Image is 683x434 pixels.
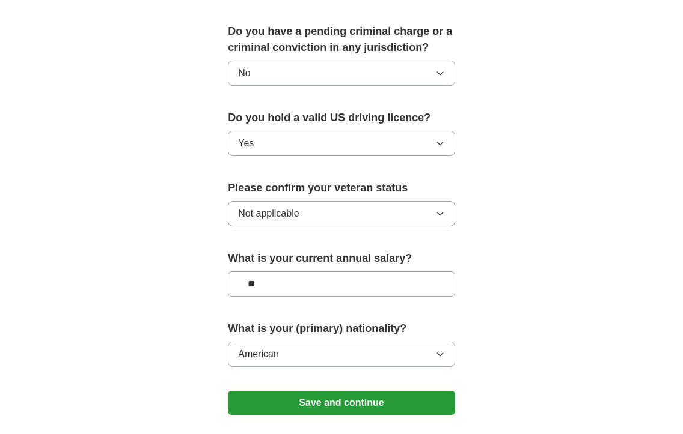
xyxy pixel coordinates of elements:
[228,250,455,267] label: What is your current annual salary?
[238,136,254,151] span: Yes
[228,391,455,415] button: Save and continue
[238,347,279,361] span: American
[228,201,455,226] button: Not applicable
[238,66,250,80] span: No
[228,23,455,56] label: Do you have a pending criminal charge or a criminal conviction in any jurisdiction?
[228,110,455,126] label: Do you hold a valid US driving licence?
[238,206,299,221] span: Not applicable
[228,131,455,156] button: Yes
[228,61,455,86] button: No
[228,180,455,196] label: Please confirm your veteran status
[228,321,455,337] label: What is your (primary) nationality?
[228,342,455,367] button: American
